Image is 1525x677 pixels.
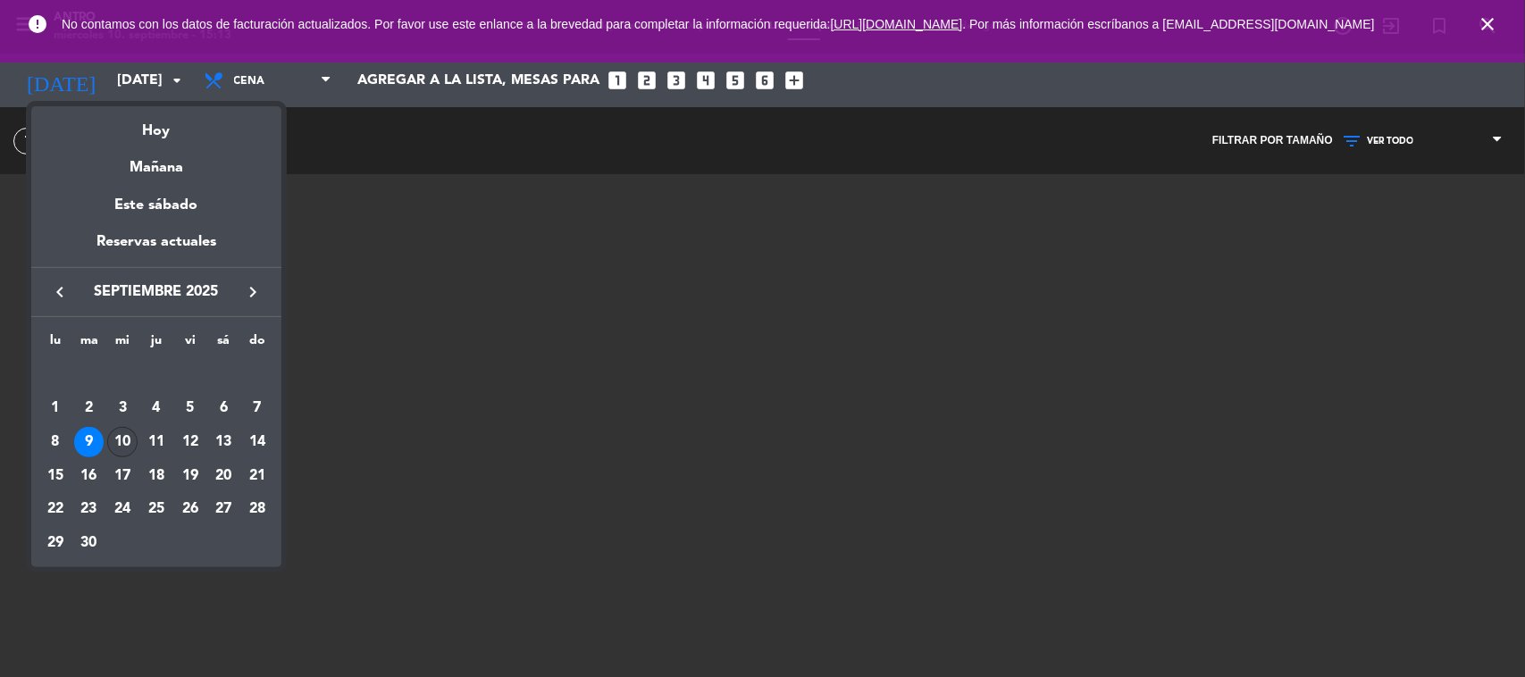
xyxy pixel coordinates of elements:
[72,330,106,358] th: martes
[139,493,173,527] td: 25 de septiembre de 2025
[31,180,281,230] div: Este sábado
[31,230,281,267] div: Reservas actuales
[141,393,172,423] div: 4
[141,461,172,491] div: 18
[72,493,106,527] td: 23 de septiembre de 2025
[40,461,71,491] div: 15
[237,280,269,304] button: keyboard_arrow_right
[44,280,76,304] button: keyboard_arrow_left
[38,425,72,459] td: 8 de septiembre de 2025
[173,459,207,493] td: 19 de septiembre de 2025
[105,330,139,358] th: miércoles
[207,391,241,425] td: 6 de septiembre de 2025
[40,427,71,457] div: 8
[105,391,139,425] td: 3 de septiembre de 2025
[242,494,272,524] div: 28
[40,528,71,558] div: 29
[72,459,106,493] td: 16 de septiembre de 2025
[173,330,207,358] th: viernes
[207,459,241,493] td: 20 de septiembre de 2025
[38,358,274,392] td: SEP.
[38,459,72,493] td: 15 de septiembre de 2025
[38,330,72,358] th: lunes
[74,461,105,491] div: 16
[240,493,274,527] td: 28 de septiembre de 2025
[242,281,264,303] i: keyboard_arrow_right
[72,425,106,459] td: 9 de septiembre de 2025
[240,459,274,493] td: 21 de septiembre de 2025
[105,459,139,493] td: 17 de septiembre de 2025
[173,391,207,425] td: 5 de septiembre de 2025
[31,143,281,180] div: Mañana
[175,427,205,457] div: 12
[175,494,205,524] div: 26
[107,393,138,423] div: 3
[207,330,241,358] th: sábado
[107,427,138,457] div: 10
[141,427,172,457] div: 11
[208,427,239,457] div: 13
[40,494,71,524] div: 22
[242,461,272,491] div: 21
[38,526,72,560] td: 29 de septiembre de 2025
[173,493,207,527] td: 26 de septiembre de 2025
[49,281,71,303] i: keyboard_arrow_left
[242,427,272,457] div: 14
[208,494,239,524] div: 27
[105,493,139,527] td: 24 de septiembre de 2025
[139,330,173,358] th: jueves
[139,425,173,459] td: 11 de septiembre de 2025
[38,493,72,527] td: 22 de septiembre de 2025
[40,393,71,423] div: 1
[139,391,173,425] td: 4 de septiembre de 2025
[105,425,139,459] td: 10 de septiembre de 2025
[240,425,274,459] td: 14 de septiembre de 2025
[207,425,241,459] td: 13 de septiembre de 2025
[72,526,106,560] td: 30 de septiembre de 2025
[38,391,72,425] td: 1 de septiembre de 2025
[173,425,207,459] td: 12 de septiembre de 2025
[175,461,205,491] div: 19
[107,494,138,524] div: 24
[242,393,272,423] div: 7
[74,393,105,423] div: 2
[175,393,205,423] div: 5
[207,493,241,527] td: 27 de septiembre de 2025
[74,427,105,457] div: 9
[240,330,274,358] th: domingo
[31,106,281,143] div: Hoy
[208,461,239,491] div: 20
[74,494,105,524] div: 23
[240,391,274,425] td: 7 de septiembre de 2025
[74,528,105,558] div: 30
[139,459,173,493] td: 18 de septiembre de 2025
[141,494,172,524] div: 25
[72,391,106,425] td: 2 de septiembre de 2025
[107,461,138,491] div: 17
[76,280,237,304] span: septiembre 2025
[208,393,239,423] div: 6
